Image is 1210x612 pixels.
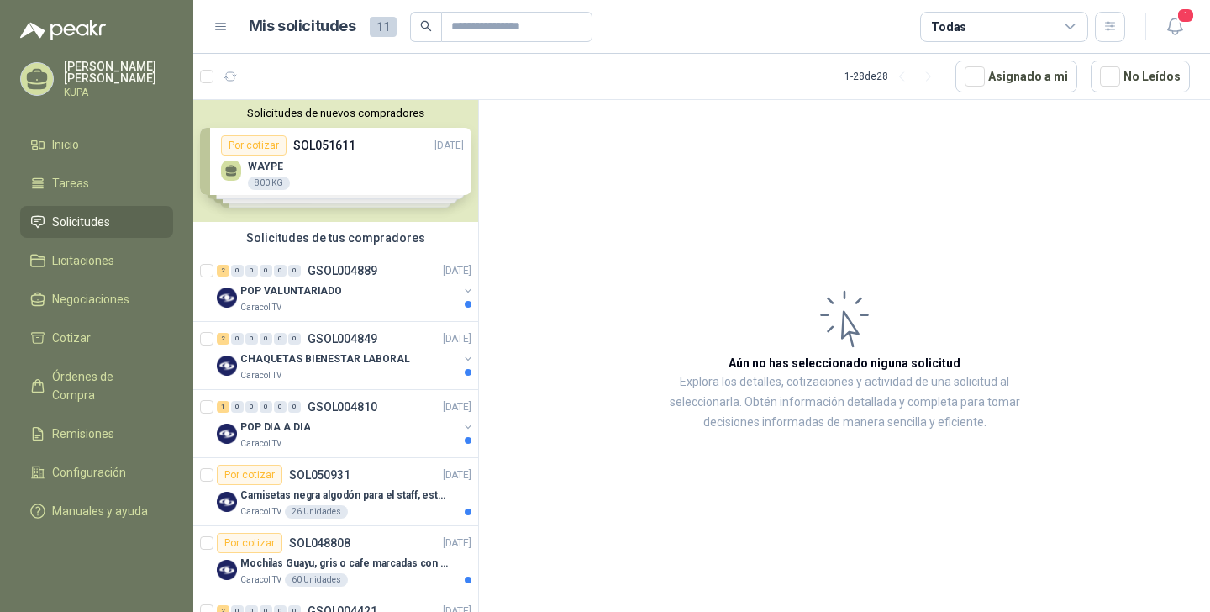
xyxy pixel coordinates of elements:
[52,425,114,443] span: Remisiones
[274,333,287,345] div: 0
[729,354,960,372] h3: Aún no has seleccionado niguna solicitud
[289,537,350,549] p: SOL048808
[240,573,281,587] p: Caracol TV
[20,283,173,315] a: Negociaciones
[288,265,301,277] div: 0
[217,397,475,451] a: 1 0 0 0 0 0 GSOL004810[DATE] Company LogoPOP DIA A DIACaracol TV
[240,301,281,314] p: Caracol TV
[240,351,410,367] p: CHAQUETAS BIENESTAR LABORAL
[240,283,342,299] p: POP VALUNTARIADO
[20,456,173,488] a: Configuración
[64,87,173,98] p: KUPA
[443,467,471,483] p: [DATE]
[217,356,237,376] img: Company Logo
[52,329,91,347] span: Cotizar
[193,458,478,526] a: Por cotizarSOL050931[DATE] Company LogoCamisetas negra algodón para el staff, estampadas en espal...
[200,107,471,119] button: Solicitudes de nuevos compradores
[20,206,173,238] a: Solicitudes
[217,424,237,444] img: Company Logo
[245,333,258,345] div: 0
[260,333,272,345] div: 0
[240,419,310,435] p: POP DIA A DIA
[217,560,237,580] img: Company Logo
[193,100,478,222] div: Solicitudes de nuevos compradoresPor cotizarSOL051611[DATE] WAYPE800 KGPor cotizarSOL051586[DATE]...
[288,401,301,413] div: 0
[217,288,237,308] img: Company Logo
[217,533,282,553] div: Por cotizar
[52,463,126,482] span: Configuración
[308,401,377,413] p: GSOL004810
[20,167,173,199] a: Tareas
[231,401,244,413] div: 0
[193,526,478,594] a: Por cotizarSOL048808[DATE] Company LogoMochilas Guayu, gris o cafe marcadas con un logoCaracol TV...
[52,367,157,404] span: Órdenes de Compra
[443,535,471,551] p: [DATE]
[64,61,173,84] p: [PERSON_NAME] [PERSON_NAME]
[443,331,471,347] p: [DATE]
[955,61,1077,92] button: Asignado a mi
[240,556,450,572] p: Mochilas Guayu, gris o cafe marcadas con un logo
[52,213,110,231] span: Solicitudes
[420,20,432,32] span: search
[240,369,281,382] p: Caracol TV
[308,265,377,277] p: GSOL004889
[260,265,272,277] div: 0
[285,505,348,519] div: 26 Unidades
[240,488,450,504] p: Camisetas negra algodón para el staff, estampadas en espalda y frente con el logo
[217,329,475,382] a: 2 0 0 0 0 0 GSOL004849[DATE] Company LogoCHAQUETAS BIENESTAR LABORALCaracol TV
[370,17,397,37] span: 11
[245,401,258,413] div: 0
[240,505,281,519] p: Caracol TV
[217,333,229,345] div: 2
[260,401,272,413] div: 0
[231,333,244,345] div: 0
[647,372,1042,433] p: Explora los detalles, cotizaciones y actividad de una solicitud al seleccionarla. Obtén informaci...
[20,20,106,40] img: Logo peakr
[217,465,282,485] div: Por cotizar
[308,333,377,345] p: GSOL004849
[52,251,114,270] span: Licitaciones
[20,322,173,354] a: Cotizar
[844,63,942,90] div: 1 - 28 de 28
[231,265,244,277] div: 0
[217,401,229,413] div: 1
[285,573,348,587] div: 60 Unidades
[193,222,478,254] div: Solicitudes de tus compradores
[274,265,287,277] div: 0
[443,263,471,279] p: [DATE]
[52,502,148,520] span: Manuales y ayuda
[20,418,173,450] a: Remisiones
[443,399,471,415] p: [DATE]
[1160,12,1190,42] button: 1
[1176,8,1195,24] span: 1
[288,333,301,345] div: 0
[52,290,129,309] span: Negociaciones
[217,261,475,314] a: 2 0 0 0 0 0 GSOL004889[DATE] Company LogoPOP VALUNTARIADOCaracol TV
[249,14,356,39] h1: Mis solicitudes
[217,492,237,512] img: Company Logo
[1091,61,1190,92] button: No Leídos
[20,361,173,411] a: Órdenes de Compra
[289,469,350,481] p: SOL050931
[20,495,173,527] a: Manuales y ayuda
[20,245,173,277] a: Licitaciones
[274,401,287,413] div: 0
[20,129,173,161] a: Inicio
[245,265,258,277] div: 0
[52,174,89,193] span: Tareas
[52,135,79,154] span: Inicio
[931,18,966,36] div: Todas
[217,265,229,277] div: 2
[240,437,281,451] p: Caracol TV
